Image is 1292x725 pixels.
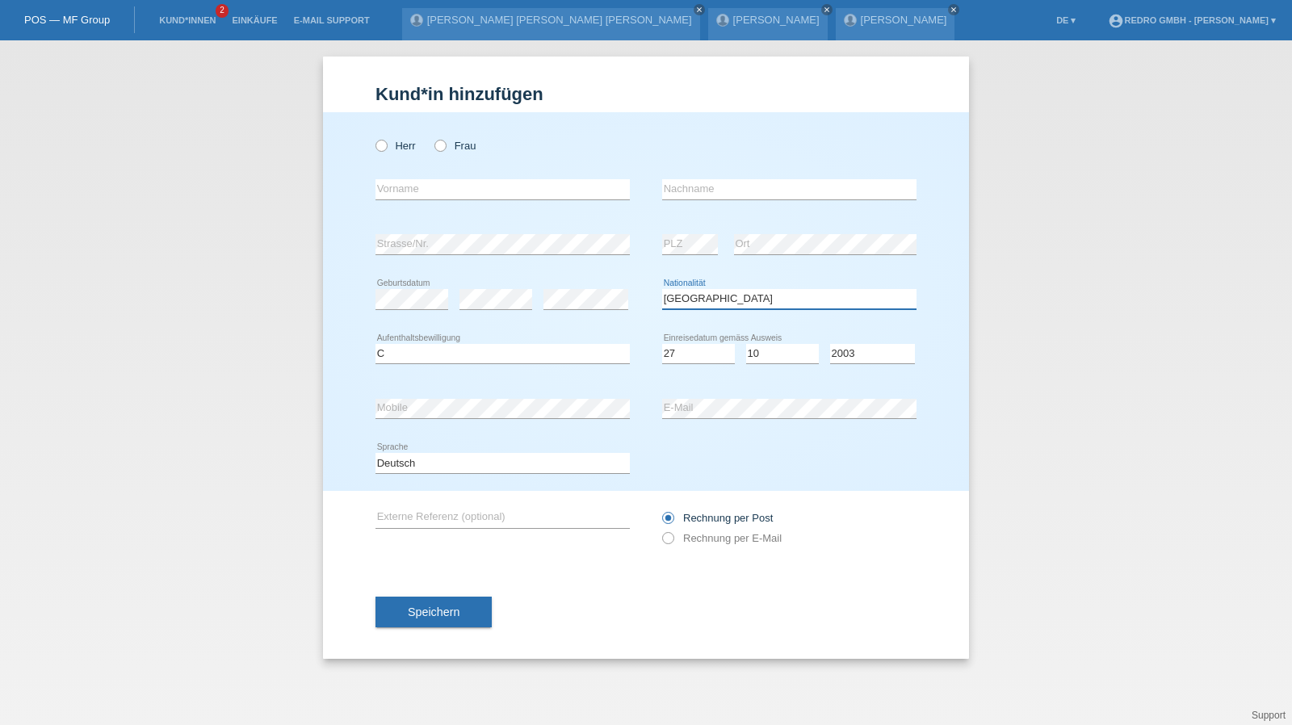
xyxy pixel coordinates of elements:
button: Speichern [375,597,492,627]
h1: Kund*in hinzufügen [375,84,917,104]
i: close [695,6,703,14]
input: Frau [434,140,445,150]
a: [PERSON_NAME] [PERSON_NAME] [PERSON_NAME] [427,14,692,26]
label: Herr [375,140,416,152]
i: account_circle [1108,13,1124,29]
label: Frau [434,140,476,152]
span: Speichern [408,606,459,618]
a: POS — MF Group [24,14,110,26]
a: close [694,4,705,15]
a: [PERSON_NAME] [861,14,947,26]
a: DE ▾ [1048,15,1084,25]
a: [PERSON_NAME] [733,14,820,26]
a: close [948,4,959,15]
a: Einkäufe [224,15,285,25]
i: close [950,6,958,14]
input: Rechnung per E-Mail [662,532,673,552]
label: Rechnung per Post [662,512,773,524]
input: Herr [375,140,386,150]
a: Kund*innen [151,15,224,25]
input: Rechnung per Post [662,512,673,532]
span: 2 [216,4,229,18]
label: Rechnung per E-Mail [662,532,782,544]
i: close [823,6,831,14]
a: E-Mail Support [286,15,378,25]
a: close [821,4,833,15]
a: Support [1252,710,1286,721]
a: account_circleRedro GmbH - [PERSON_NAME] ▾ [1100,15,1284,25]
